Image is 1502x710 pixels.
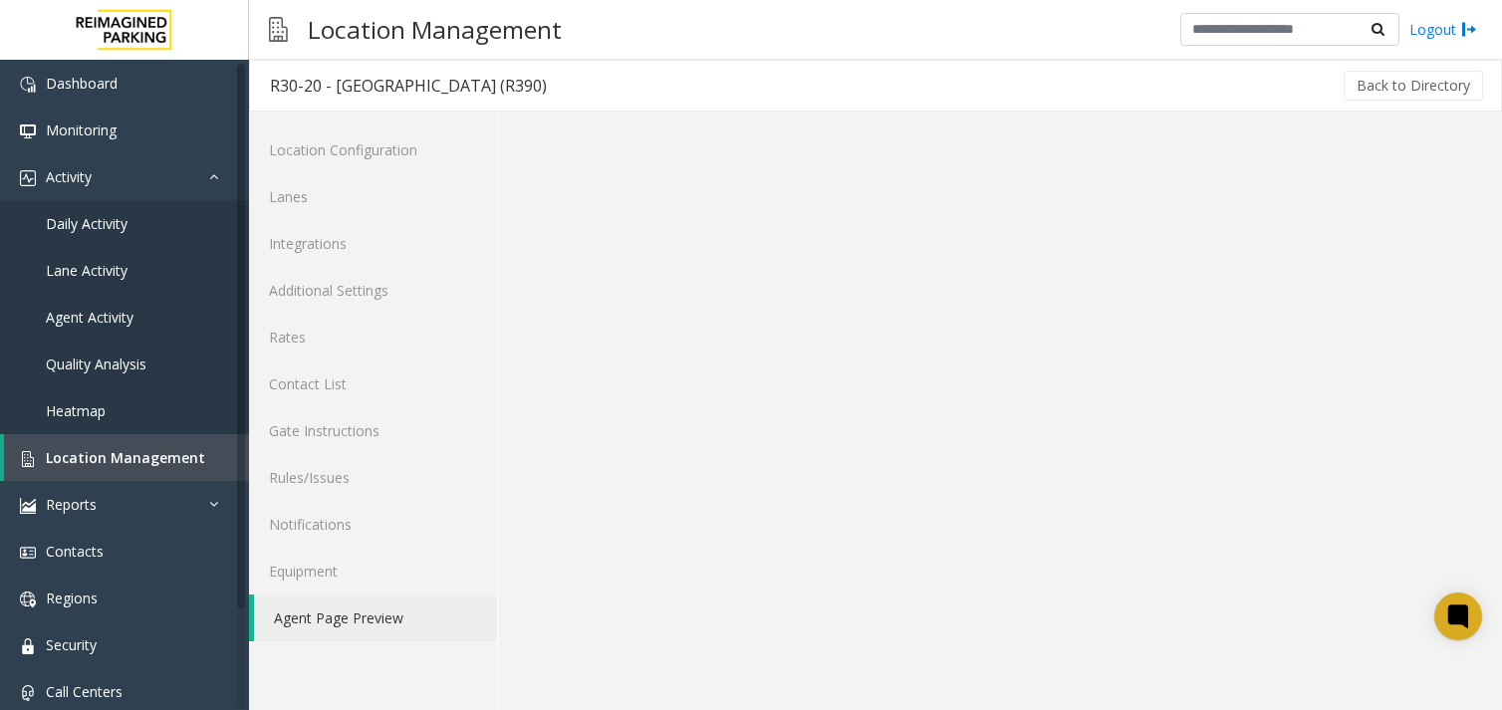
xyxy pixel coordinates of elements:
[46,682,123,701] span: Call Centers
[20,545,36,561] img: 'icon'
[46,74,118,93] span: Dashboard
[249,360,497,407] a: Contact List
[46,214,127,233] span: Daily Activity
[4,434,249,481] a: Location Management
[269,5,288,54] img: pageIcon
[249,126,497,173] a: Location Configuration
[46,401,106,420] span: Heatmap
[298,5,572,54] h3: Location Management
[249,173,497,220] a: Lanes
[249,548,497,594] a: Equipment
[46,635,97,654] span: Security
[46,355,146,373] span: Quality Analysis
[270,73,547,99] div: R30-20 - [GEOGRAPHIC_DATA] (R390)
[1409,19,1477,40] a: Logout
[46,120,117,139] span: Monitoring
[20,685,36,701] img: 'icon'
[20,170,36,186] img: 'icon'
[20,592,36,607] img: 'icon'
[1344,71,1483,101] button: Back to Directory
[20,638,36,654] img: 'icon'
[46,261,127,280] span: Lane Activity
[249,407,497,454] a: Gate Instructions
[46,167,92,186] span: Activity
[46,542,104,561] span: Contacts
[20,123,36,139] img: 'icon'
[46,448,205,467] span: Location Management
[249,454,497,501] a: Rules/Issues
[249,314,497,360] a: Rates
[46,589,98,607] span: Regions
[249,267,497,314] a: Additional Settings
[20,451,36,467] img: 'icon'
[20,77,36,93] img: 'icon'
[20,498,36,514] img: 'icon'
[249,501,497,548] a: Notifications
[1461,19,1477,40] img: logout
[46,308,133,327] span: Agent Activity
[249,220,497,267] a: Integrations
[254,594,497,641] a: Agent Page Preview
[46,495,97,514] span: Reports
